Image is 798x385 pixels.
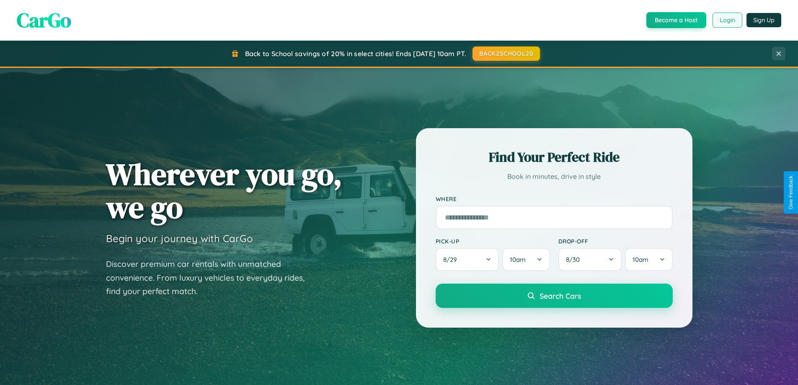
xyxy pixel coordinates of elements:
button: 10am [625,248,672,271]
button: 10am [502,248,550,271]
h2: Find Your Perfect Ride [436,148,673,166]
button: 8/30 [558,248,622,271]
p: Discover premium car rentals with unmatched convenience. From luxury vehicles to everyday rides, ... [106,257,315,298]
label: Pick-up [436,238,550,245]
button: 8/29 [436,248,499,271]
span: 8 / 30 [566,256,584,264]
p: Book in minutes, drive in style [436,171,673,183]
span: Search Cars [540,291,581,300]
label: Where [436,195,673,202]
button: Search Cars [436,284,673,308]
button: BACK2SCHOOL20 [473,47,540,61]
span: 10am [633,256,648,264]
button: Sign Up [746,13,781,27]
button: Login [713,13,742,28]
h1: Wherever you go, we go [106,158,342,224]
label: Drop-off [558,238,673,245]
span: 8 / 29 [443,256,461,264]
button: Become a Host [646,12,706,28]
div: Give Feedback [788,176,794,209]
span: Back to School savings of 20% in select cities! Ends [DATE] 10am PT. [245,49,466,58]
span: CarGo [17,6,71,34]
span: 10am [510,256,526,264]
h3: Begin your journey with CarGo [106,232,253,245]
